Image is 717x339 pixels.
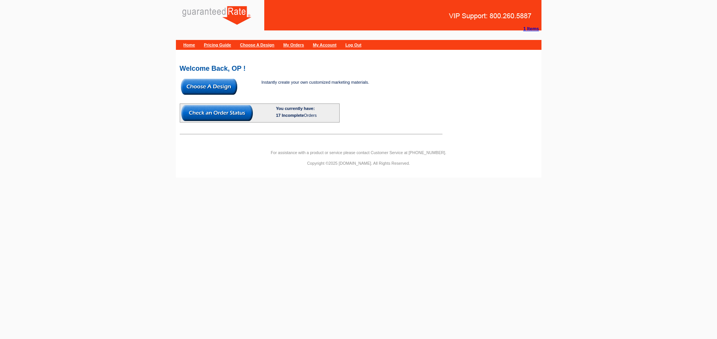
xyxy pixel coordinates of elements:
a: Log Out [345,43,361,47]
b: You currently have: [276,106,315,111]
strong: 1 Items [523,26,539,32]
a: Pricing Guide [204,43,231,47]
img: button-check-order-status.gif [181,105,253,121]
a: My Orders [283,43,304,47]
span: 17 Incomplete [276,113,304,118]
a: Home [184,43,195,47]
h2: Welcome Back, OP ! [180,65,538,72]
span: Instantly create your own customized marketing materials. [262,80,369,84]
p: Copyright ©2025 [DOMAIN_NAME]. All Rights Reserved. [176,160,541,167]
a: My Account [313,43,337,47]
p: For assistance with a product or service please contact Customer Service at [PHONE_NUMBER]. [176,149,541,156]
img: button-choose-design.gif [181,79,237,95]
div: Orders [276,112,338,119]
a: Choose A Design [240,43,274,47]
